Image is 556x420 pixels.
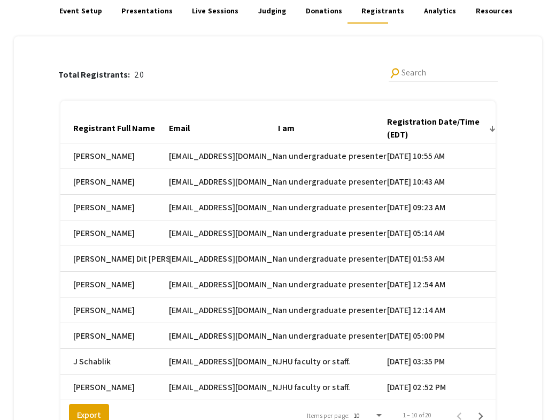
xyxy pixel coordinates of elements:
mat-cell: [PERSON_NAME] [60,375,169,400]
mat-cell: [PERSON_NAME] [60,220,169,246]
span: an undergraduate presenter at this event. [278,150,439,163]
mat-icon: Search [388,66,403,81]
mat-cell: [PERSON_NAME] [60,195,169,220]
mat-cell: [DATE] 12:54 AM [387,272,496,297]
mat-cell: [EMAIL_ADDRESS][DOMAIN_NAME] [169,220,278,246]
mat-cell: [DATE] 10:55 AM [387,143,496,169]
div: Registrant Full Name [73,122,165,135]
mat-cell: [PERSON_NAME] [60,143,169,169]
iframe: Chat [8,372,45,412]
mat-cell: [PERSON_NAME] [60,323,169,349]
div: Registrant Full Name [73,122,155,135]
mat-cell: [PERSON_NAME] Dit [PERSON_NAME] [60,246,169,272]
mat-cell: [DATE] 02:52 PM [387,375,496,400]
mat-cell: [DATE] 05:14 AM [387,220,496,246]
span: JHU faculty or staff. [278,381,350,394]
mat-cell: [PERSON_NAME] [60,297,169,323]
div: I am [278,122,304,135]
mat-cell: [DATE] 09:23 AM [387,195,496,220]
span: an undergraduate presenter at this event. [278,201,439,214]
mat-select: Items per page: [354,412,384,419]
mat-cell: [EMAIL_ADDRESS][DOMAIN_NAME] [169,297,278,323]
div: I am [278,122,295,135]
mat-cell: [EMAIL_ADDRESS][DOMAIN_NAME] [169,195,278,220]
div: 1 – 10 of 20 [403,410,431,420]
span: an undergraduate presenter at this event. [278,227,439,240]
mat-cell: [DATE] 01:53 AM [387,246,496,272]
div: Email [169,122,199,135]
span: an undergraduate presenter at this event. [278,278,439,291]
div: Registration Date/Time (EDT) [387,116,486,141]
mat-cell: [DATE] 05:00 PM [387,323,496,349]
div: Registration Date/Time (EDT) [387,116,496,141]
span: an undergraduate presenter at this event. [278,304,439,317]
mat-cell: [EMAIL_ADDRESS][DOMAIN_NAME] [169,143,278,169]
mat-cell: [EMAIL_ADDRESS][DOMAIN_NAME] [169,349,278,375]
div: Email [169,122,190,135]
span: 10 [354,411,360,419]
mat-cell: [DATE] 03:35 PM [387,349,496,375]
span: an undergraduate presenter at this event. [278,175,439,188]
mat-cell: [DATE] 12:14 AM [387,297,496,323]
mat-cell: [PERSON_NAME] [60,272,169,297]
div: 20 [58,68,144,81]
mat-cell: [EMAIL_ADDRESS][DOMAIN_NAME] [169,375,278,400]
mat-cell: [EMAIL_ADDRESS][DOMAIN_NAME] [169,272,278,297]
mat-cell: [EMAIL_ADDRESS][DOMAIN_NAME] [169,169,278,195]
span: an undergraduate presenter at this event. [278,330,439,342]
mat-cell: [DATE] 10:43 AM [387,169,496,195]
mat-cell: [PERSON_NAME] [60,169,169,195]
mat-cell: [EMAIL_ADDRESS][DOMAIN_NAME] [169,246,278,272]
span: an undergraduate presenter at this event. [278,253,439,265]
p: Total Registrants: [58,68,135,81]
mat-cell: J Schablik [60,349,169,375]
span: JHU faculty or staff. [278,355,350,368]
mat-cell: [EMAIL_ADDRESS][DOMAIN_NAME] [169,323,278,349]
